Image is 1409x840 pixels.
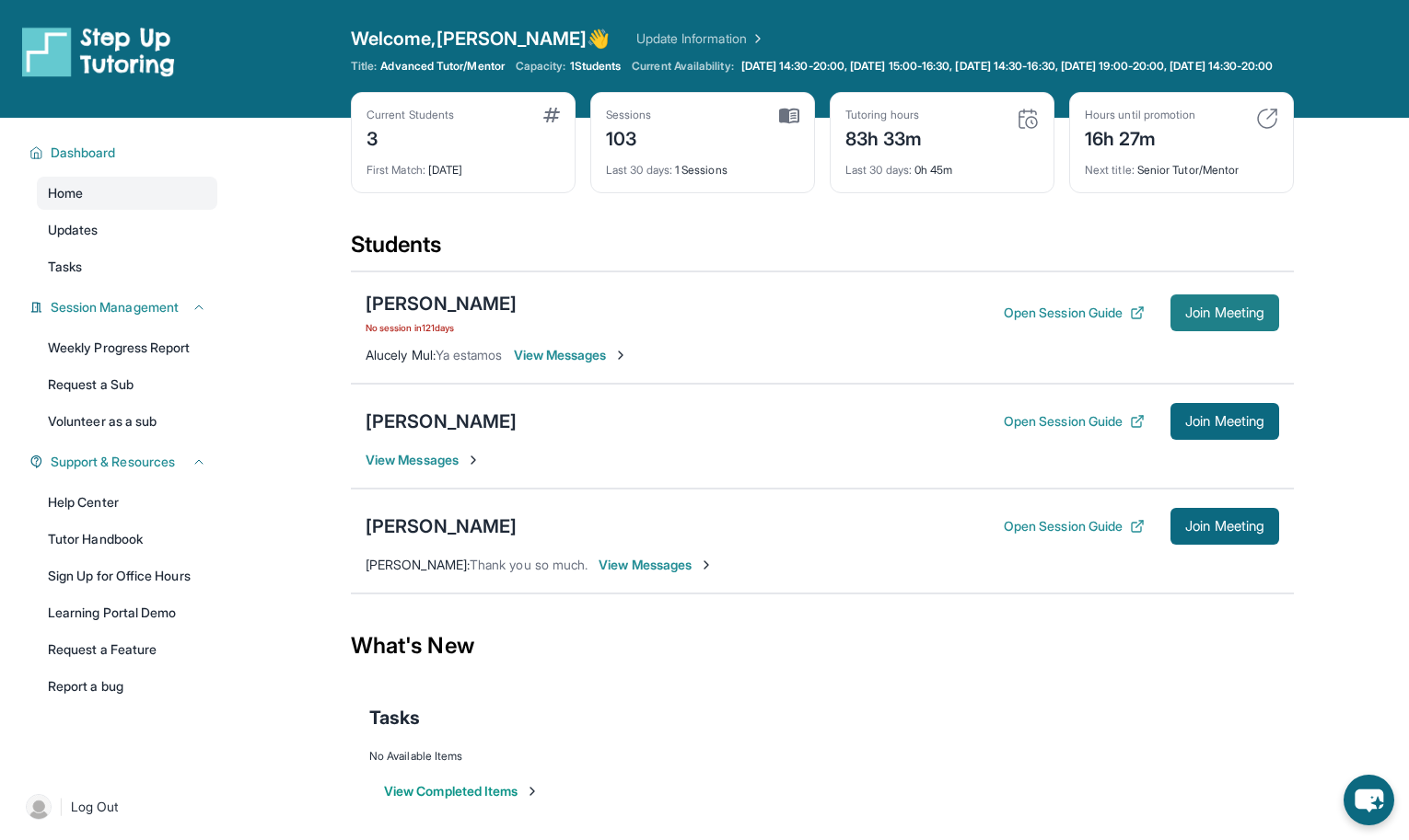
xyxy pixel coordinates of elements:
span: Alucely Mul : [366,347,436,362]
span: No session in 121 days [366,320,517,335]
button: Support & Resources [43,453,206,471]
button: Dashboard [43,144,206,162]
span: Welcome, [PERSON_NAME] 👋 [351,26,611,52]
img: Chevron-Right [699,558,714,572]
a: Weekly Progress Report [37,331,217,364]
span: [PERSON_NAME] : [366,557,470,572]
span: Dashboard [51,144,116,162]
div: Students [351,230,1294,270]
span: First Match : [367,163,425,177]
img: card [1017,108,1039,130]
button: chat-button [1344,775,1394,825]
a: Request a Sub [37,368,217,401]
span: [DATE] 14:30-20:00, [DATE] 15:00-16:30, [DATE] 14:30-16:30, [DATE] 19:00-20:00, [DATE] 14:30-20:00 [741,59,1274,74]
img: card [779,108,799,124]
img: card [543,108,560,122]
button: Join Meeting [1170,508,1279,545]
span: Join Meeting [1185,416,1264,427]
span: Advanced Tutor/Mentor [380,59,504,74]
span: View Messages [514,346,629,364]
a: Volunteer as a sub [37,405,217,438]
span: Title: [351,59,377,74]
div: No Available Items [369,749,1275,764]
span: Session Management [51,298,179,316]
span: Tasks [48,258,82,276]
a: [DATE] 14:30-20:00, [DATE] 15:00-16:30, [DATE] 14:30-16:30, [DATE] 19:00-20:00, [DATE] 14:30-20:00 [738,59,1277,74]
div: What's New [351,605,1294,686]
img: logo [22,26,175,77]
img: Chevron-Right [466,453,481,467]
span: Join Meeting [1185,521,1264,532]
div: 83h 33m [845,122,923,152]
span: Support & Resources [51,453,175,471]
div: 1 Sessions [606,152,799,178]
img: Chevron Right [747,29,765,48]
span: Updates [48,221,99,239]
span: Tasks [369,705,420,731]
div: 0h 45m [845,152,1039,178]
span: Last 30 days : [606,163,672,177]
div: [PERSON_NAME] [366,291,517,316]
div: 3 [367,122,454,152]
div: [DATE] [367,152,560,178]
a: Update Information [636,29,765,48]
a: Home [37,177,217,210]
span: Next title : [1085,163,1135,177]
button: Join Meeting [1170,403,1279,440]
div: 103 [606,122,652,152]
div: Tutoring hours [845,108,923,122]
button: View Completed Items [384,782,540,800]
span: Home [48,184,83,202]
a: Request a Feature [37,633,217,666]
span: Ya estamos [436,347,503,362]
span: View Messages [599,556,714,574]
span: Last 30 days : [845,163,912,177]
img: Chevron-Right [613,348,628,362]
span: Current Availability: [632,59,733,74]
span: | [59,796,64,818]
a: Tutor Handbook [37,523,217,556]
button: Open Session Guide [1004,304,1145,322]
span: Capacity: [516,59,566,74]
div: [PERSON_NAME] [366,513,517,539]
button: Join Meeting [1170,294,1279,331]
span: Join Meeting [1185,307,1264,318]
img: user-img [26,794,52,820]
a: Tasks [37,250,217,283]
span: Thank you so much. [470,557,588,572]
a: |Log Out [18,787,217,827]
a: Help Center [37,486,217,519]
span: 1 Students [570,59,622,74]
button: Open Session Guide [1004,412,1145,431]
div: Sessions [606,108,652,122]
div: 16h 27m [1085,122,1195,152]
div: Hours until promotion [1085,108,1195,122]
span: Log Out [71,798,119,816]
a: Updates [37,213,217,247]
a: Report a bug [37,670,217,703]
span: View Messages [366,451,481,469]
button: Open Session Guide [1004,517,1145,535]
a: Sign Up for Office Hours [37,559,217,593]
img: card [1256,108,1278,130]
div: Current Students [367,108,454,122]
div: Senior Tutor/Mentor [1085,152,1278,178]
a: Learning Portal Demo [37,596,217,629]
button: Session Management [43,298,206,316]
div: [PERSON_NAME] [366,408,517,434]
